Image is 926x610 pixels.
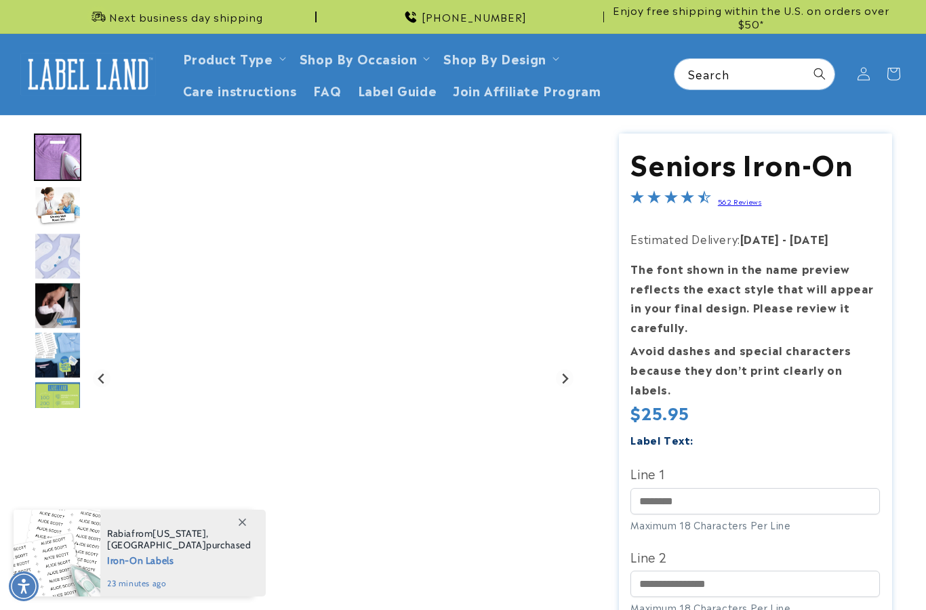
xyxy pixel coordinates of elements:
[34,331,81,379] img: Nursing Home Iron-On - Label Land
[556,369,574,388] button: Next slide
[453,82,601,98] span: Join Affiliate Program
[34,331,81,379] div: Go to slide 5
[422,10,527,24] span: [PHONE_NUMBER]
[291,42,436,74] summary: Shop By Occasion
[183,49,273,67] a: Product Type
[34,381,81,428] img: Nursing Home Iron-On - Label Land
[34,232,81,280] img: Nursing Home Iron-On - Label Land
[107,551,251,568] span: Iron-On Labels
[435,42,564,74] summary: Shop By Design
[630,432,693,447] label: Label Text:
[630,145,880,180] h1: Seniors Iron-On
[34,282,81,329] div: Go to slide 4
[93,369,111,388] button: Go to last slide
[630,260,874,335] strong: The font shown in the name preview reflects the exact style that will appear in your final design...
[630,462,880,484] label: Line 1
[34,134,81,181] img: Iron on name label being ironed to shirt
[109,10,263,24] span: Next business day shipping
[358,82,437,98] span: Label Guide
[16,48,161,100] a: Label Land
[630,518,880,532] div: Maximum 18 Characters Per Line
[445,74,609,106] a: Join Affiliate Program
[443,49,546,67] a: Shop By Design
[107,528,251,551] span: from , purchased
[183,82,297,98] span: Care instructions
[153,527,206,540] span: [US_STATE]
[305,74,350,106] a: FAQ
[740,230,780,247] strong: [DATE]
[790,552,912,596] iframe: Gorgias live chat messenger
[350,74,445,106] a: Label Guide
[175,74,305,106] a: Care instructions
[34,186,81,228] img: Nurse with an elderly woman and an iron on label
[630,342,851,397] strong: Avoid dashes and special characters because they don’t print clearly on labels.
[175,42,291,74] summary: Product Type
[630,229,880,249] p: Estimated Delivery:
[107,577,251,590] span: 23 minutes ago
[107,527,132,540] span: Rabia
[718,197,762,206] a: 562 Reviews
[20,53,156,95] img: Label Land
[34,232,81,280] div: Go to slide 3
[805,59,834,89] button: Search
[782,230,787,247] strong: -
[107,539,206,551] span: [GEOGRAPHIC_DATA]
[9,571,39,601] div: Accessibility Menu
[34,134,81,181] div: Go to slide 1
[313,82,342,98] span: FAQ
[34,381,81,428] div: Go to slide 6
[630,192,710,208] span: 4.4-star overall rating
[630,546,880,567] label: Line 2
[300,50,418,66] span: Shop By Occasion
[34,282,81,329] img: Nursing Home Iron-On - Label Land
[630,402,689,423] span: $25.95
[790,230,829,247] strong: [DATE]
[609,3,892,30] span: Enjoy free shipping within the U.S. on orders over $50*
[34,183,81,230] div: Go to slide 2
